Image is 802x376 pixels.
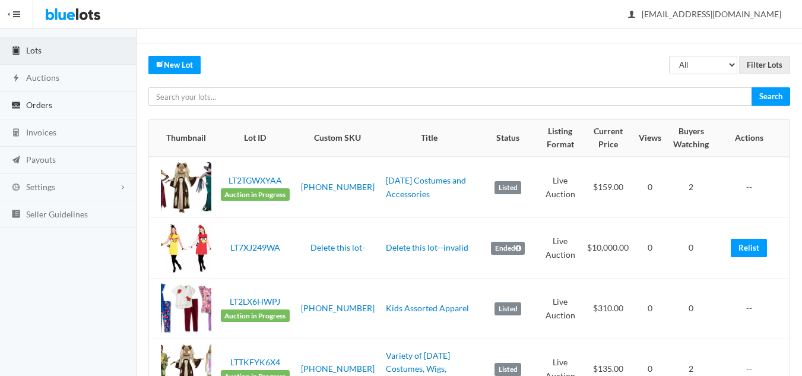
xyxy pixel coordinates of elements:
td: 0 [634,279,666,339]
td: -- [716,157,790,218]
td: -- [716,279,790,339]
ion-icon: cash [10,100,22,112]
span: Lots [26,45,42,55]
ion-icon: speedometer [10,18,22,30]
td: 0 [634,218,666,279]
a: [DATE] Costumes and Accessories [386,175,466,199]
a: Relist [731,239,767,257]
span: Invoices [26,127,56,137]
th: Views [634,120,666,157]
span: Auction in Progress [221,309,290,323]
td: 0 [634,157,666,218]
a: createNew Lot [148,56,201,74]
ion-icon: list box [10,209,22,220]
td: 0 [666,279,716,339]
span: Payouts [26,154,56,165]
input: Search your lots... [148,87,752,106]
input: Filter Lots [739,56,790,74]
th: Lot ID [216,120,294,157]
th: Status [477,120,538,157]
input: Search [752,87,790,106]
td: Live Auction [538,157,582,218]
td: $159.00 [582,157,634,218]
th: Title [381,120,478,157]
a: LT2TGWXYAA [229,175,282,185]
ion-icon: clipboard [10,46,22,57]
span: Auction in Progress [221,188,290,201]
th: Listing Format [538,120,582,157]
td: Live Auction [538,279,582,339]
a: Kids Assorted Apparel [386,303,469,313]
span: Orders [26,100,52,110]
td: $310.00 [582,279,634,339]
th: Buyers Watching [666,120,716,157]
ion-icon: create [156,60,164,68]
label: Listed [494,363,521,376]
th: Thumbnail [149,120,216,157]
a: Delete this lot--invalid [386,242,468,252]
a: Delete this lot- [310,242,365,252]
a: [PHONE_NUMBER] [301,364,375,374]
span: Auctions [26,72,59,83]
td: 0 [666,218,716,279]
td: Live Auction [538,218,582,279]
label: Ended [491,242,525,255]
ion-icon: flash [10,73,22,84]
label: Listed [494,302,521,315]
a: [PHONE_NUMBER] [301,182,375,192]
span: Settings [26,182,55,192]
span: Seller Guidelines [26,209,88,219]
td: $10,000.00 [582,218,634,279]
a: LT2LX6HWPJ [230,296,280,307]
ion-icon: calculator [10,128,22,139]
span: [EMAIL_ADDRESS][DOMAIN_NAME] [629,9,781,19]
th: Actions [716,120,790,157]
th: Current Price [582,120,634,157]
label: Listed [494,181,521,194]
a: LT7XJ249WA [230,242,280,252]
th: Custom SKU [294,120,381,157]
ion-icon: paper plane [10,155,22,166]
td: 2 [666,157,716,218]
ion-icon: person [626,10,638,21]
ion-icon: cog [10,182,22,194]
a: [PHONE_NUMBER] [301,303,375,313]
a: LTTKFYK6X4 [230,357,280,367]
